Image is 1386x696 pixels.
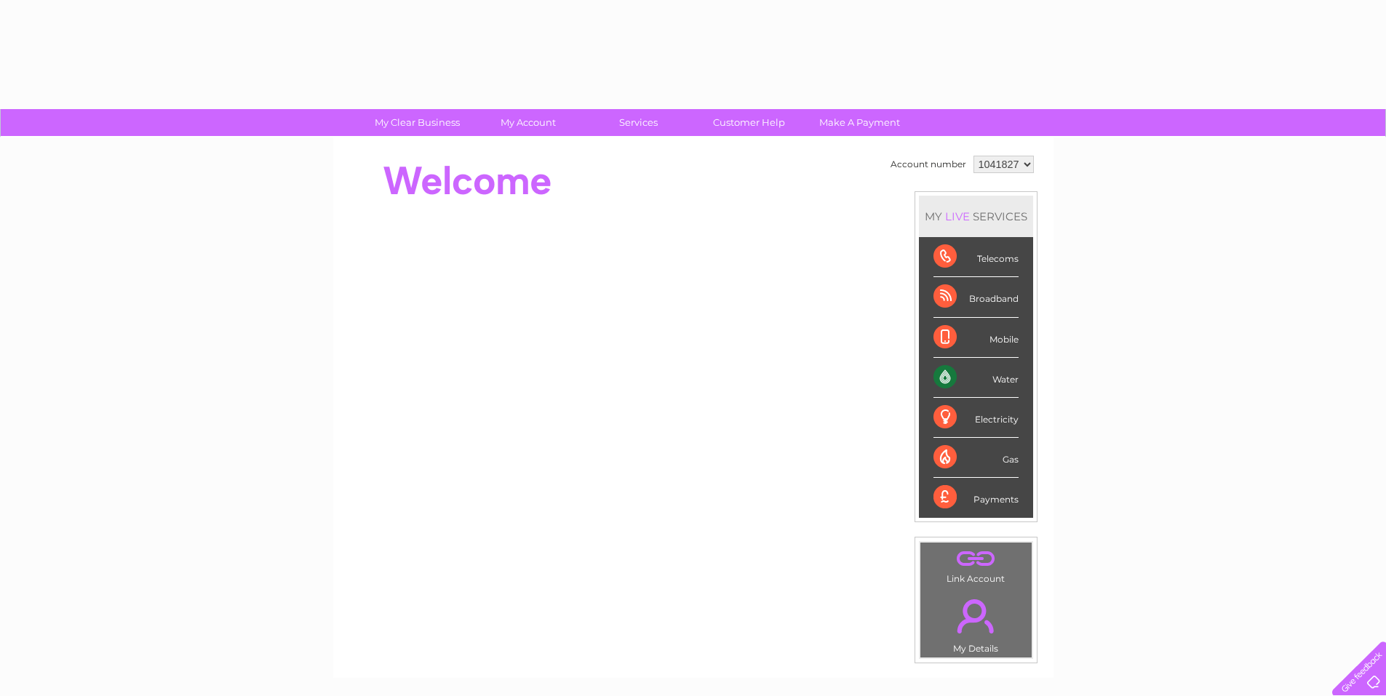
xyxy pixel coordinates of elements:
div: Payments [933,478,1019,517]
a: . [924,546,1028,572]
div: MY SERVICES [919,196,1033,237]
a: Customer Help [689,109,809,136]
a: My Clear Business [357,109,477,136]
a: Services [578,109,698,136]
td: Link Account [920,542,1032,588]
td: My Details [920,587,1032,658]
a: My Account [468,109,588,136]
div: Broadband [933,277,1019,317]
div: Electricity [933,398,1019,438]
td: Account number [887,152,970,177]
div: Mobile [933,318,1019,358]
a: . [924,591,1028,641]
div: Gas [933,438,1019,478]
div: LIVE [942,209,973,223]
a: Make A Payment [800,109,920,136]
div: Water [933,358,1019,398]
div: Telecoms [933,237,1019,277]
